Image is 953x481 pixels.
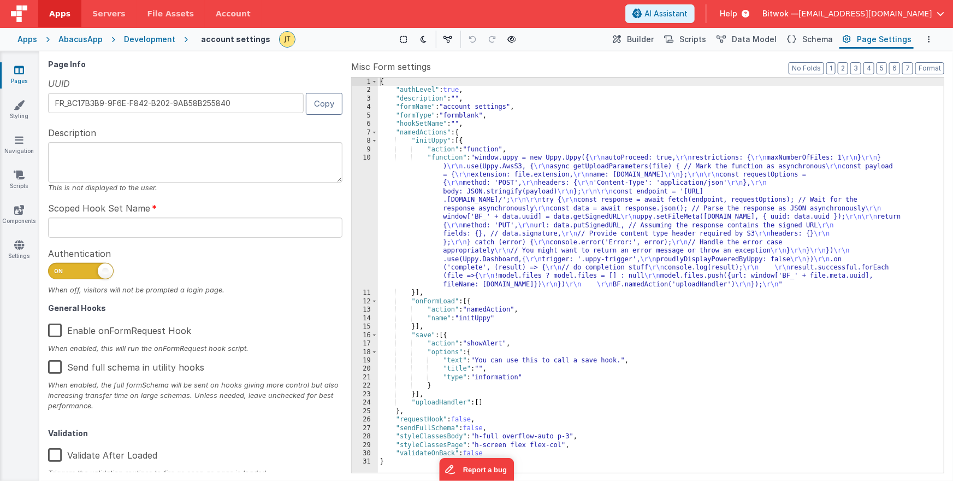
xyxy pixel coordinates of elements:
[48,247,111,260] span: Authentication
[762,8,944,19] button: Bitwok — [EMAIL_ADDRESS][DOMAIN_NAME]
[802,34,833,45] span: Schema
[826,62,836,74] button: 1
[48,429,88,438] strong: Validation
[352,145,378,154] div: 9
[783,30,835,49] button: Schema
[915,62,944,74] button: Format
[352,441,378,449] div: 29
[352,86,378,94] div: 2
[839,30,914,49] button: Page Settings
[352,331,378,339] div: 16
[863,62,874,74] button: 4
[798,8,932,19] span: [EMAIL_ADDRESS][DOMAIN_NAME]
[48,285,342,295] div: When off, visitors will not be prompted a login page.
[352,95,378,103] div: 3
[352,112,378,120] div: 5
[17,34,37,45] div: Apps
[352,103,378,111] div: 4
[922,33,936,46] button: Options
[627,34,654,45] span: Builder
[147,8,194,19] span: File Assets
[352,306,378,314] div: 13
[720,8,737,19] span: Help
[352,154,378,289] div: 10
[352,432,378,441] div: 28
[48,317,191,341] label: Enable onFormRequest Hook
[48,354,204,377] label: Send full schema in utility hooks
[352,348,378,356] div: 18
[48,468,342,478] div: Triggers the validation routines to fire as soon as page is loaded.
[352,297,378,306] div: 12
[625,4,695,23] button: AI Assistant
[201,35,270,43] h4: account settings
[439,458,514,481] iframe: Marker.io feedback button
[92,8,125,19] span: Servers
[48,442,157,465] label: Validate After Loaded
[352,415,378,424] div: 26
[352,407,378,415] div: 25
[306,93,342,114] button: Copy
[48,126,96,139] span: Description
[660,30,708,49] button: Scripts
[713,30,779,49] button: Data Model
[850,62,861,74] button: 3
[838,62,848,74] button: 2
[352,128,378,137] div: 7
[889,62,900,74] button: 6
[609,30,656,49] button: Builder
[124,34,175,45] div: Development
[789,62,824,74] button: No Folds
[352,457,378,466] div: 31
[352,339,378,348] div: 17
[352,390,378,398] div: 23
[352,137,378,145] div: 8
[857,34,911,45] span: Page Settings
[352,356,378,365] div: 19
[762,8,798,19] span: Bitwok —
[679,34,706,45] span: Scripts
[352,120,378,128] div: 6
[352,78,378,86] div: 1
[48,202,150,215] span: Scoped Hook Set Name
[48,303,106,313] strong: General Hooks
[644,8,688,19] span: AI Assistant
[352,424,378,432] div: 27
[352,314,378,322] div: 14
[352,449,378,457] div: 30
[352,398,378,407] div: 24
[351,60,431,73] span: Misc Form settings
[877,62,887,74] button: 5
[48,343,342,354] div: When enabled, this will run the onFormRequest hook script.
[352,289,378,297] div: 11
[49,8,70,19] span: Apps
[732,34,777,45] span: Data Model
[280,32,295,47] img: b946f60093a9f392b4f209222203fa12
[48,60,86,69] strong: Page Info
[352,382,378,390] div: 22
[352,373,378,382] div: 21
[48,77,70,90] span: UUID
[48,183,342,193] div: This is not displayed to the user.
[352,365,378,373] div: 20
[58,34,103,45] div: AbacusApp
[902,62,913,74] button: 7
[352,322,378,331] div: 15
[48,380,342,412] div: When enabled, the full formSchema will be sent on hooks giving more control but also increasing t...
